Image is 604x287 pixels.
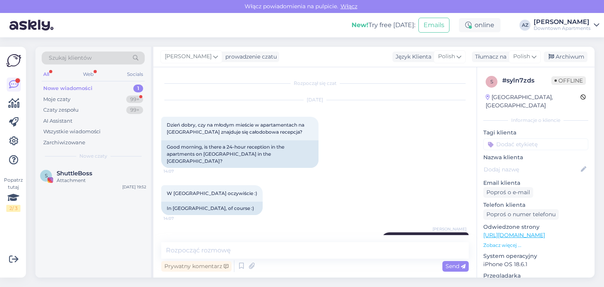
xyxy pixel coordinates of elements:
div: Archiwum [544,52,587,62]
div: Zarchiwizowane [43,139,85,147]
div: Wszystkie wiadomości [43,128,101,136]
span: Dzień dobry, czy na młodym mieście w apartamentach na [GEOGRAPHIC_DATA] znajduje się całodobowa r... [167,122,306,135]
div: Poproś o e-mail [483,187,533,198]
span: s [490,79,493,85]
span: Szukaj klientów [49,54,92,62]
button: Emails [418,18,449,33]
p: Telefon klienta [483,201,588,209]
b: New! [352,21,368,29]
p: iPhone OS 18.6.1 [483,260,588,269]
span: Send [446,263,466,270]
div: Downtown Apartments [534,25,591,31]
div: Web [81,69,95,79]
span: [PERSON_NAME] [165,52,212,61]
div: Popatrz tutaj [6,177,20,212]
div: In [GEOGRAPHIC_DATA], of course :) [161,202,263,215]
div: AZ [519,20,530,31]
div: Moje czaty [43,96,70,103]
div: AI Assistant [43,117,72,125]
div: Rozpoczął się czat [161,80,469,87]
p: Zobacz więcej ... [483,242,588,249]
div: Czaty zespołu [43,106,79,114]
p: Przeglądarka [483,272,588,280]
p: Email klienta [483,179,588,187]
span: W [GEOGRAPHIC_DATA] oczywiście :) [167,190,257,196]
div: # syln7zds [502,76,551,85]
div: Prywatny komentarz [161,261,232,272]
div: Good morning, is there a 24-hour reception in the apartments on [GEOGRAPHIC_DATA] in the [GEOGRAP... [161,140,319,168]
span: [PERSON_NAME] [433,226,466,232]
span: 14:07 [164,168,193,174]
div: 2 / 3 [6,205,20,212]
div: Informacje o kliencie [483,117,588,124]
a: [URL][DOMAIN_NAME] [483,232,545,239]
div: Nowe wiadomości [43,85,92,92]
div: [DATE] [161,96,469,103]
div: 99+ [126,96,143,103]
div: Tłumacz na [472,53,506,61]
div: Socials [125,69,145,79]
img: Askly Logo [6,53,21,68]
span: S [45,173,48,178]
div: [DATE] 19:52 [122,184,146,190]
input: Dodaj nazwę [484,165,579,174]
div: Poproś o numer telefonu [483,209,559,220]
div: [GEOGRAPHIC_DATA], [GEOGRAPHIC_DATA] [486,93,580,110]
div: Try free [DATE]: [352,20,415,30]
span: Polish [513,52,530,61]
span: Polish [438,52,455,61]
div: online [459,18,501,32]
div: All [42,69,51,79]
span: Włącz [338,3,360,10]
p: Odwiedzone strony [483,223,588,231]
span: 14:07 [164,215,193,221]
div: 1 [133,85,143,92]
div: 99+ [126,106,143,114]
div: prowadzenie czatu [222,53,277,61]
p: Nazwa klienta [483,153,588,162]
div: [PERSON_NAME] [534,19,591,25]
p: System operacyjny [483,252,588,260]
input: Dodać etykietę [483,138,588,150]
span: Nowe czaty [79,153,107,160]
span: ShuttleBoss [57,170,92,177]
span: Offline [551,76,586,85]
a: [PERSON_NAME]Downtown Apartments [534,19,599,31]
div: Język Klienta [392,53,431,61]
p: Tagi klienta [483,129,588,137]
div: Attachment [57,177,146,184]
